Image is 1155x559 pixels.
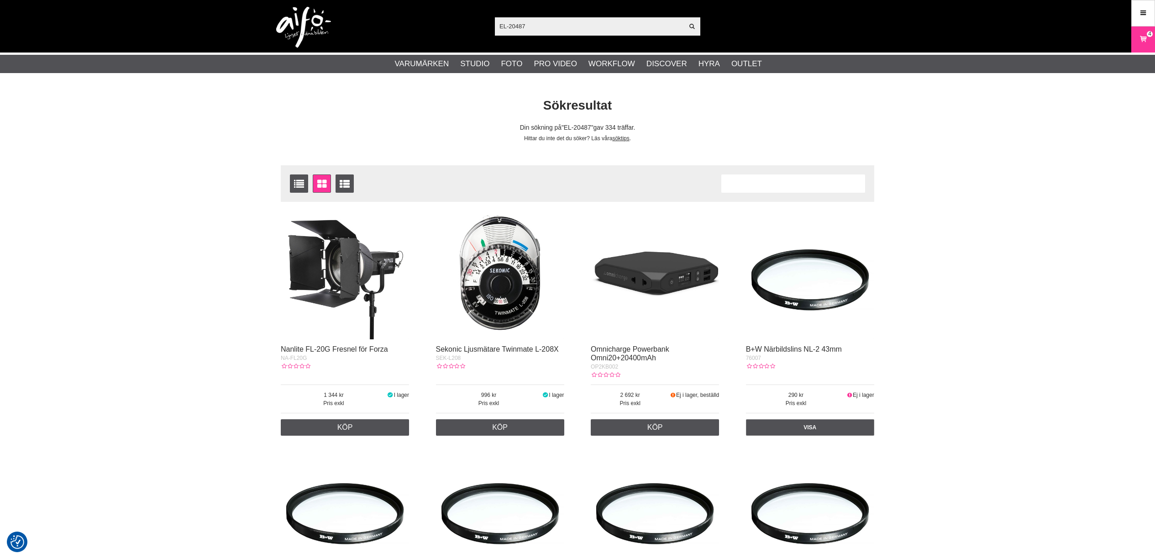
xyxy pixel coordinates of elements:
span: 996 [436,391,542,399]
img: logo.png [276,7,331,48]
span: I lager [394,392,409,398]
span: Din sökning på gav 334 träffar. [520,124,635,131]
span: SEK-L208 [436,355,461,361]
span: 2 692 [591,391,669,399]
span: 290 [746,391,846,399]
a: Köp [591,419,719,436]
span: 76007 [746,355,761,361]
span: . [630,135,631,142]
i: Ej i lager [846,392,853,398]
a: Köp [281,419,409,436]
a: Nanlite FL-20G Fresnel för Forza [281,345,388,353]
span: EL-20487 [562,124,593,131]
a: Sekonic Ljusmätare Twinmate L-208X [436,345,559,353]
span: Pris exkl [591,399,669,407]
span: I lager [549,392,564,398]
span: Pris exkl [436,399,542,407]
a: Omnicharge Powerbank Omni20+20400mAh [591,345,669,362]
a: Foto [501,58,522,70]
img: Sekonic Ljusmätare Twinmate L-208X [436,211,564,339]
span: Ej i lager [853,392,874,398]
a: 4 [1132,29,1155,50]
span: 4 [1148,30,1151,38]
a: Varumärken [395,58,449,70]
a: Listvisning [290,174,308,193]
a: Hyra [698,58,720,70]
img: Nanlite FL-20G Fresnel för Forza [281,211,409,339]
a: Discover [646,58,687,70]
img: Revisit consent button [10,535,24,549]
button: Samtyckesinställningar [10,534,24,550]
i: I lager [541,392,549,398]
i: I lager [387,392,394,398]
div: Kundbetyg: 0 [591,371,620,379]
a: B+W Närbildslins NL-2 43mm [746,345,842,353]
a: Studio [460,58,489,70]
h1: Sökresultat [274,97,881,115]
input: Sök produkter ... [495,19,683,33]
a: Visa [746,419,874,436]
span: Hittar du inte det du söker? Läs våra [524,135,612,142]
a: Fönstervisning [313,174,331,193]
div: Kundbetyg: 0 [436,362,465,370]
span: Pris exkl [281,399,387,407]
a: Workflow [588,58,635,70]
a: Outlet [731,58,762,70]
a: Köp [436,419,564,436]
i: Beställd [669,392,676,398]
a: Utökad listvisning [336,174,354,193]
a: Pro Video [534,58,577,70]
img: B+W Närbildslins NL-2 43mm [746,211,874,339]
span: OP2KB002 [591,364,618,370]
span: Ej i lager, beställd [676,392,719,398]
div: Kundbetyg: 0 [746,362,775,370]
span: Pris exkl [746,399,846,407]
span: 1 344 [281,391,387,399]
div: Kundbetyg: 0 [281,362,310,370]
img: Omnicharge Powerbank Omni20+20400mAh [591,211,719,339]
a: söktips [612,135,629,142]
span: NA-FL20G [281,355,307,361]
